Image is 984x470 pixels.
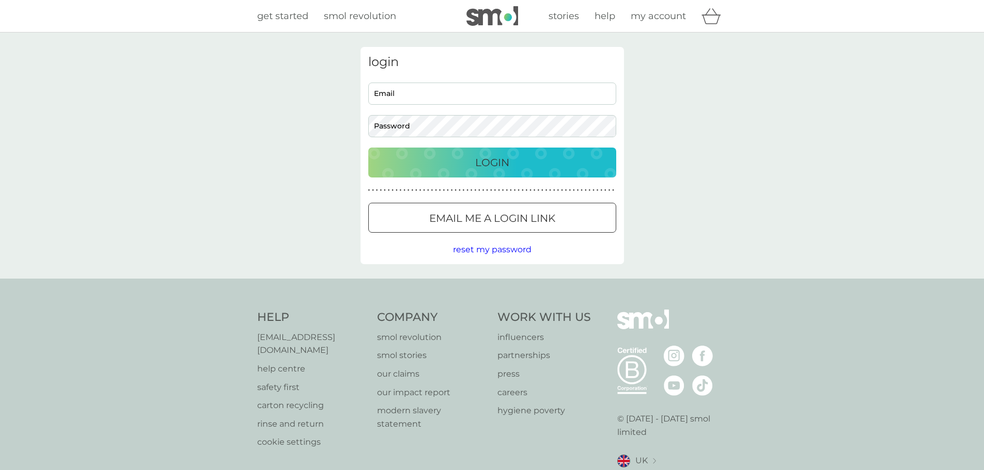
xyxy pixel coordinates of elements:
[423,188,425,193] p: ●
[439,188,441,193] p: ●
[490,188,492,193] p: ●
[595,10,615,22] span: help
[443,188,445,193] p: ●
[257,435,367,449] a: cookie settings
[597,188,599,193] p: ●
[600,188,602,193] p: ●
[498,188,500,193] p: ●
[612,188,614,193] p: ●
[257,331,367,357] a: [EMAIL_ADDRESS][DOMAIN_NAME]
[494,188,496,193] p: ●
[377,349,487,362] a: smol stories
[455,188,457,193] p: ●
[635,454,648,467] span: UK
[497,367,591,381] a: press
[557,188,559,193] p: ●
[453,245,532,254] span: reset my password
[692,346,713,366] img: visit the smol Facebook page
[380,188,382,193] p: ●
[257,362,367,376] a: help centre
[478,188,480,193] p: ●
[518,188,520,193] p: ●
[664,375,684,396] img: visit the smol Youtube page
[429,210,555,226] p: Email me a login link
[435,188,437,193] p: ●
[403,188,405,193] p: ●
[257,381,367,394] a: safety first
[392,188,394,193] p: ●
[486,188,488,193] p: ●
[608,188,611,193] p: ●
[377,404,487,430] a: modern slavery statement
[529,188,532,193] p: ●
[565,188,567,193] p: ●
[595,9,615,24] a: help
[459,188,461,193] p: ●
[497,349,591,362] a: partnerships
[376,188,378,193] p: ●
[257,417,367,431] a: rinse and return
[497,404,591,417] a: hygiene poverty
[368,148,616,177] button: Login
[257,9,308,24] a: get started
[506,188,508,193] p: ●
[617,455,630,467] img: UK flag
[372,188,374,193] p: ●
[577,188,579,193] p: ●
[497,386,591,399] a: careers
[384,188,386,193] p: ●
[497,310,591,326] h4: Work With Us
[617,412,727,439] p: © [DATE] - [DATE] smol limited
[653,458,656,464] img: select a new location
[631,10,686,22] span: my account
[388,188,390,193] p: ●
[692,375,713,396] img: visit the smol Tiktok page
[474,188,476,193] p: ●
[522,188,524,193] p: ●
[549,9,579,24] a: stories
[377,310,487,326] h4: Company
[497,331,591,344] a: influencers
[377,386,487,399] a: our impact report
[453,243,532,256] button: reset my password
[463,188,465,193] p: ●
[664,346,684,366] img: visit the smol Instagram page
[427,188,429,193] p: ●
[471,188,473,193] p: ●
[396,188,398,193] p: ●
[701,6,727,26] div: basket
[604,188,606,193] p: ●
[553,188,555,193] p: ●
[569,188,571,193] p: ●
[408,188,410,193] p: ●
[589,188,591,193] p: ●
[502,188,504,193] p: ●
[257,310,367,326] h4: Help
[257,399,367,412] a: carton recycling
[368,188,370,193] p: ●
[514,188,516,193] p: ●
[377,331,487,344] p: smol revolution
[573,188,575,193] p: ●
[368,55,616,70] h3: login
[549,188,551,193] p: ●
[400,188,402,193] p: ●
[377,367,487,381] a: our claims
[257,10,308,22] span: get started
[631,9,686,24] a: my account
[534,188,536,193] p: ●
[561,188,563,193] p: ●
[447,188,449,193] p: ●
